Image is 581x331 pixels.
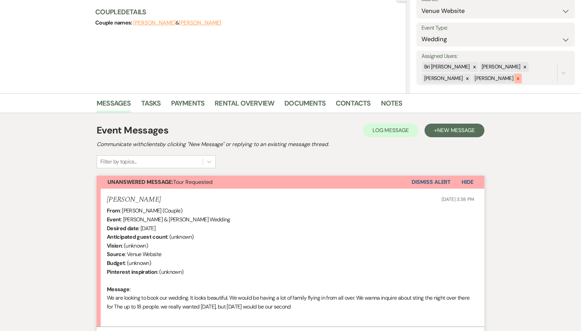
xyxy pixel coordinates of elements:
[107,225,138,232] b: Desired date
[100,158,137,166] div: Filter by topics...
[472,74,514,83] div: [PERSON_NAME]
[422,62,471,72] div: Bri [PERSON_NAME]
[421,51,570,61] label: Assigned Users:
[372,127,409,134] span: Log Message
[107,206,474,320] div: : [PERSON_NAME] (Couple) : [PERSON_NAME] & [PERSON_NAME] Wedding : [DATE] : (unknown) : (unknown)...
[171,98,205,113] a: Payments
[107,259,125,267] b: Budget
[107,178,173,186] strong: Unanswered Message:
[95,7,400,17] h3: Couple Details
[437,127,475,134] span: New Message
[107,195,161,204] h5: [PERSON_NAME]
[425,124,484,137] button: +New Message
[133,19,221,26] span: &
[107,216,121,223] b: Event
[97,123,168,138] h1: Event Messages
[95,19,133,26] span: Couple names:
[363,124,418,137] button: Log Message
[107,207,120,214] b: From
[179,20,221,26] button: [PERSON_NAME]
[107,268,157,275] b: Pinterest inspiration
[451,176,484,189] button: Hide
[107,286,130,293] b: Message
[480,62,521,72] div: [PERSON_NAME]
[421,23,570,33] label: Event Type:
[133,20,176,26] button: [PERSON_NAME]
[141,98,161,113] a: Tasks
[97,140,484,148] h2: Communicate with clients by clicking "New Message" or replying to an existing message thread.
[107,178,213,186] span: Tour Requested
[412,176,451,189] button: Dismiss Alert
[336,98,371,113] a: Contacts
[107,233,167,240] b: Anticipated guest count
[462,178,474,186] span: Hide
[442,196,474,202] span: [DATE] 3:38 PM
[107,242,122,249] b: Vision
[97,98,131,113] a: Messages
[381,98,402,113] a: Notes
[97,176,412,189] button: Unanswered Message:Tour Requested
[422,74,464,83] div: [PERSON_NAME]
[107,251,125,258] b: Source
[284,98,326,113] a: Documents
[215,98,274,113] a: Rental Overview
